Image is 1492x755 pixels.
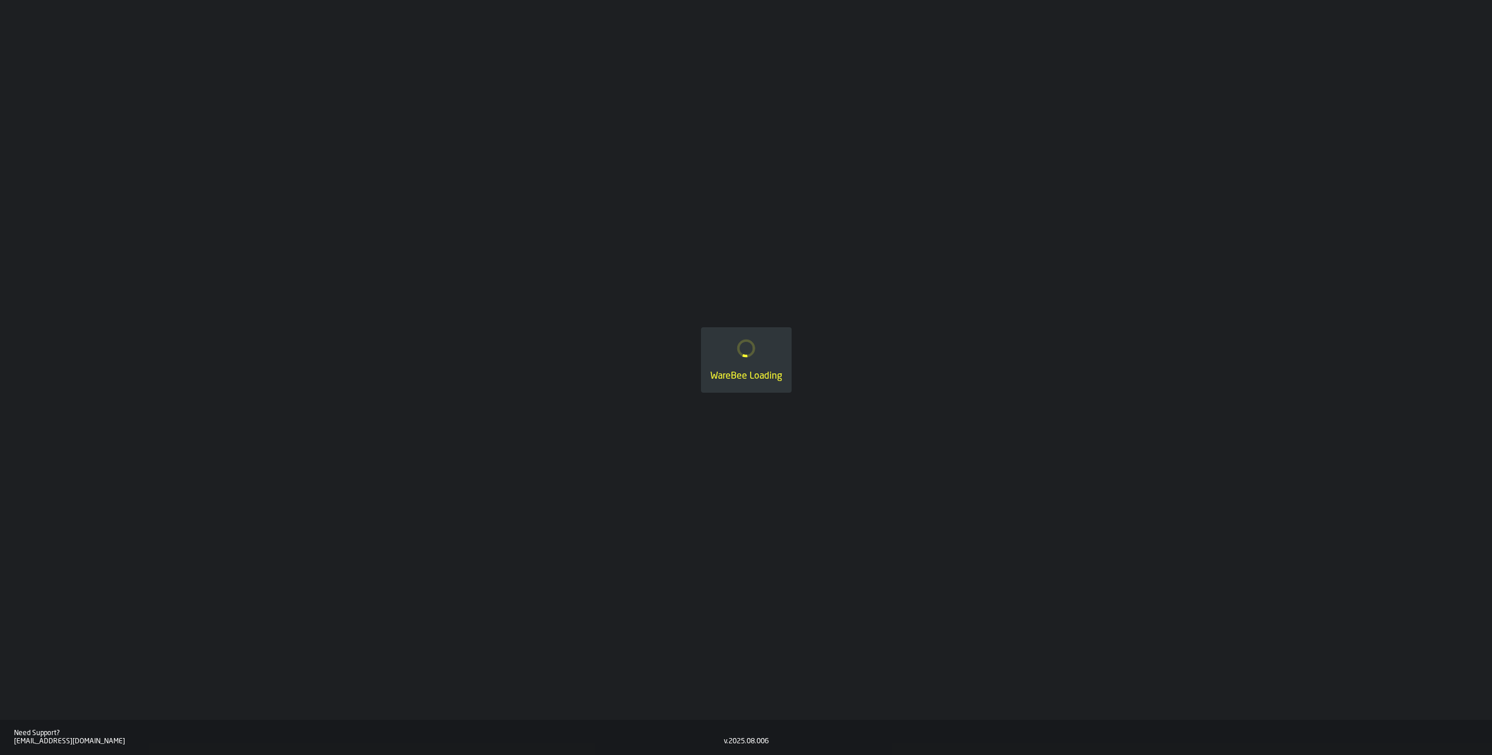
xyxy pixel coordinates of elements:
[14,729,724,746] a: Need Support?[EMAIL_ADDRESS][DOMAIN_NAME]
[710,369,782,383] div: WareBee Loading
[728,737,769,746] div: 2025.08.006
[14,729,724,737] div: Need Support?
[724,737,728,746] div: v.
[14,737,724,746] div: [EMAIL_ADDRESS][DOMAIN_NAME]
